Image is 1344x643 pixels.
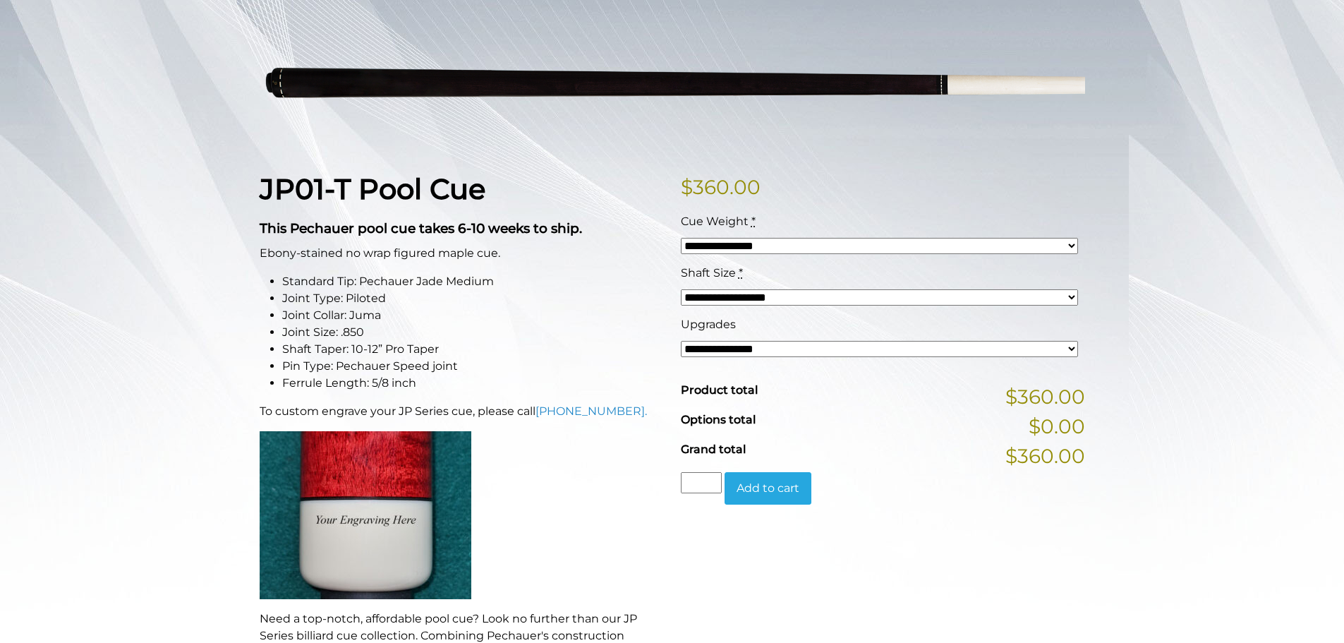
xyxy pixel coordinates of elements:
input: Product quantity [681,472,722,493]
abbr: required [751,215,756,228]
span: Grand total [681,443,746,456]
p: Ebony-stained no wrap figured maple cue. [260,245,664,262]
abbr: required [739,266,743,280]
span: Shaft Size [681,266,736,280]
span: Upgrades [681,318,736,331]
strong: This Pechauer pool cue takes 6-10 weeks to ship. [260,220,582,236]
p: To custom engrave your JP Series cue, please call [260,403,664,420]
span: $0.00 [1029,411,1085,441]
strong: JP01-T Pool Cue [260,172,485,206]
button: Add to cart [725,472,811,505]
li: Shaft Taper: 10-12” Pro Taper [282,341,664,358]
bdi: 360.00 [681,175,761,199]
img: jp01-T-1.png [260,13,1085,150]
img: An image of a cue butt with the words "YOUR ENGRAVING HERE". [260,431,471,599]
span: Cue Weight [681,215,749,228]
span: $ [681,175,693,199]
span: Options total [681,413,756,426]
span: $360.00 [1005,441,1085,471]
li: Joint Collar: Juma [282,307,664,324]
li: Joint Size: .850 [282,324,664,341]
span: $360.00 [1005,382,1085,411]
li: Pin Type: Pechauer Speed joint [282,358,664,375]
li: Standard Tip: Pechauer Jade Medium [282,273,664,290]
span: Product total [681,383,758,397]
li: Joint Type: Piloted [282,290,664,307]
li: Ferrule Length: 5/8 inch [282,375,664,392]
a: [PHONE_NUMBER]. [535,404,647,418]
